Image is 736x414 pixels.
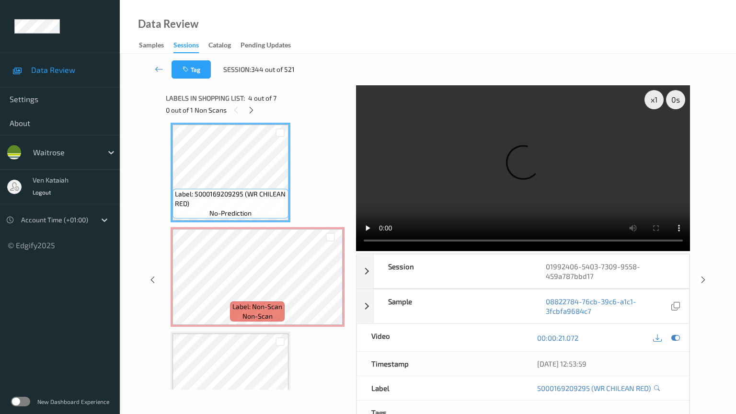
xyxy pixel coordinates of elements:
[531,254,689,288] div: 01992406-5403-7309-9558-459a787bbd17
[166,93,245,103] span: Labels in shopping list:
[644,90,664,109] div: x 1
[223,65,251,74] span: Session:
[139,40,164,52] div: Samples
[208,39,241,52] a: Catalog
[356,254,690,288] div: Session01992406-5403-7309-9558-459a787bbd17
[666,90,685,109] div: 0 s
[232,302,282,311] span: Label: Non-Scan
[537,333,578,343] a: 00:00:21.072
[374,289,531,323] div: Sample
[173,39,208,53] a: Sessions
[166,104,349,116] div: 0 out of 1 Non Scans
[357,352,523,376] div: Timestamp
[357,324,523,351] div: Video
[242,311,273,321] span: non-scan
[248,93,276,103] span: 4 out of 7
[546,297,669,316] a: 08822784-76cb-39c6-a1c1-3fcbfa9684c7
[173,40,199,53] div: Sessions
[172,60,211,79] button: Tag
[374,254,531,288] div: Session
[356,289,690,323] div: Sample08822784-76cb-39c6-a1c1-3fcbfa9684c7
[175,189,286,208] span: Label: 5000169209295 (WR CHILEAN RED)
[357,376,523,400] div: Label
[209,208,252,218] span: no-prediction
[537,383,651,393] a: 5000169209295 (WR CHILEAN RED)
[241,39,300,52] a: Pending Updates
[138,19,198,29] div: Data Review
[241,40,291,52] div: Pending Updates
[208,40,231,52] div: Catalog
[139,39,173,52] a: Samples
[537,359,675,368] div: [DATE] 12:53:59
[251,65,295,74] span: 344 out of 521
